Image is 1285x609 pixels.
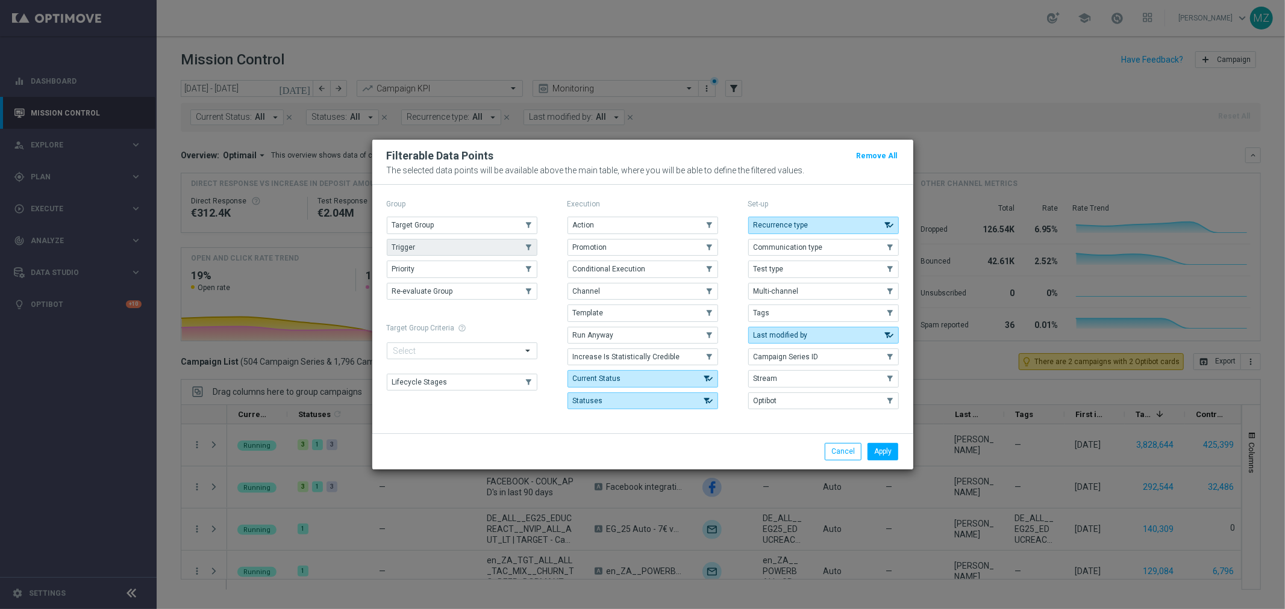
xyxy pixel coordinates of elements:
span: Trigger [392,243,416,252]
p: Group [387,199,537,209]
button: Channel [567,283,718,300]
span: Channel [573,287,601,295]
p: Execution [567,199,718,209]
button: Template [567,304,718,321]
button: Promotion [567,239,718,256]
button: Increase Is Statistically Credible [567,348,718,365]
span: Current Status [573,374,621,383]
button: Statuses [567,392,718,409]
span: Conditional Execution [573,265,646,273]
button: Cancel [825,443,861,460]
span: Statuses [573,397,603,405]
button: Target Group [387,217,537,233]
span: Increase Is Statistically Credible [573,353,680,361]
button: Communication type [748,239,899,256]
span: Action [573,221,595,229]
h2: Filterable Data Points [387,149,494,163]
span: Optibot [754,397,777,405]
span: Campaign Series ID [754,353,819,361]
button: Remove All [855,149,899,162]
span: Recurrence type [754,221,808,229]
span: Tags [754,309,770,317]
p: The selected data points will be available above the main table, where you will be able to define... [387,165,899,175]
button: Test type [748,261,899,277]
button: Conditional Execution [567,261,718,277]
span: Stream [754,374,778,383]
span: Priority [392,265,415,273]
span: Run Anyway [573,331,614,339]
span: Target Group [392,221,434,229]
span: help_outline [458,324,467,332]
span: Re-evaluate Group [392,287,453,295]
button: Multi-channel [748,283,899,300]
button: Tags [748,304,899,321]
span: Last modified by [754,331,808,339]
span: Promotion [573,243,607,252]
button: Last modified by [748,327,899,344]
span: Test type [754,265,784,273]
span: Lifecycle Stages [392,378,448,386]
span: Template [573,309,604,317]
button: Action [567,217,718,233]
button: Current Status [567,370,718,387]
button: Run Anyway [567,327,718,344]
button: Stream [748,370,899,387]
h1: Target Group Criteria [387,324,537,332]
button: Campaign Series ID [748,348,899,365]
button: Optibot [748,392,899,409]
button: Apply [868,443,898,460]
button: Trigger [387,239,537,256]
button: Re-evaluate Group [387,283,537,300]
button: Recurrence type [748,217,899,233]
button: Lifecycle Stages [387,374,537,391]
span: Communication type [754,243,823,252]
button: Priority [387,261,537,277]
p: Set-up [748,199,899,209]
span: Multi-channel [754,287,799,295]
